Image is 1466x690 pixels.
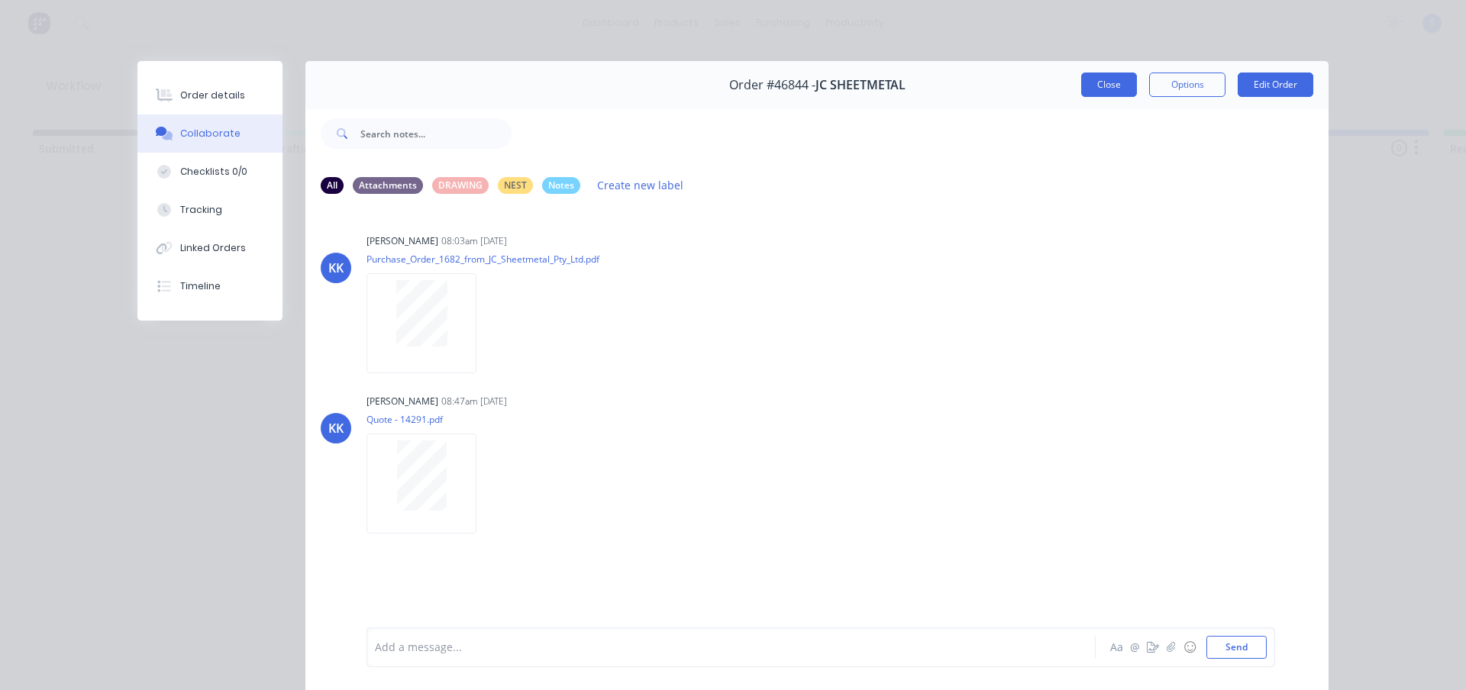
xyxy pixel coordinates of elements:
[137,229,283,267] button: Linked Orders
[432,177,489,194] div: DRAWING
[180,165,247,179] div: Checklists 0/0
[441,234,507,248] div: 08:03am [DATE]
[180,127,241,140] div: Collaborate
[353,177,423,194] div: Attachments
[1238,73,1313,97] button: Edit Order
[815,78,906,92] span: JC SHEETMETAL
[366,234,438,248] div: [PERSON_NAME]
[366,253,599,266] p: Purchase_Order_1682_from_JC_Sheetmetal_Pty_Ltd.pdf
[328,419,344,437] div: KK
[542,177,580,194] div: Notes
[1081,73,1137,97] button: Close
[1149,73,1225,97] button: Options
[1206,636,1267,659] button: Send
[180,203,222,217] div: Tracking
[137,114,283,153] button: Collaborate
[498,177,533,194] div: NEST
[441,395,507,408] div: 08:47am [DATE]
[1107,638,1125,656] button: Aa
[589,175,692,195] button: Create new label
[366,413,492,426] p: Quote - 14291.pdf
[137,153,283,191] button: Checklists 0/0
[1125,638,1144,656] button: @
[366,395,438,408] div: [PERSON_NAME]
[729,78,815,92] span: Order #46844 -
[137,76,283,114] button: Order details
[321,177,344,194] div: All
[180,241,246,255] div: Linked Orders
[360,118,512,149] input: Search notes...
[180,279,221,293] div: Timeline
[137,267,283,305] button: Timeline
[328,259,344,277] div: KK
[1180,638,1199,656] button: ☺
[180,89,245,102] div: Order details
[137,191,283,229] button: Tracking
